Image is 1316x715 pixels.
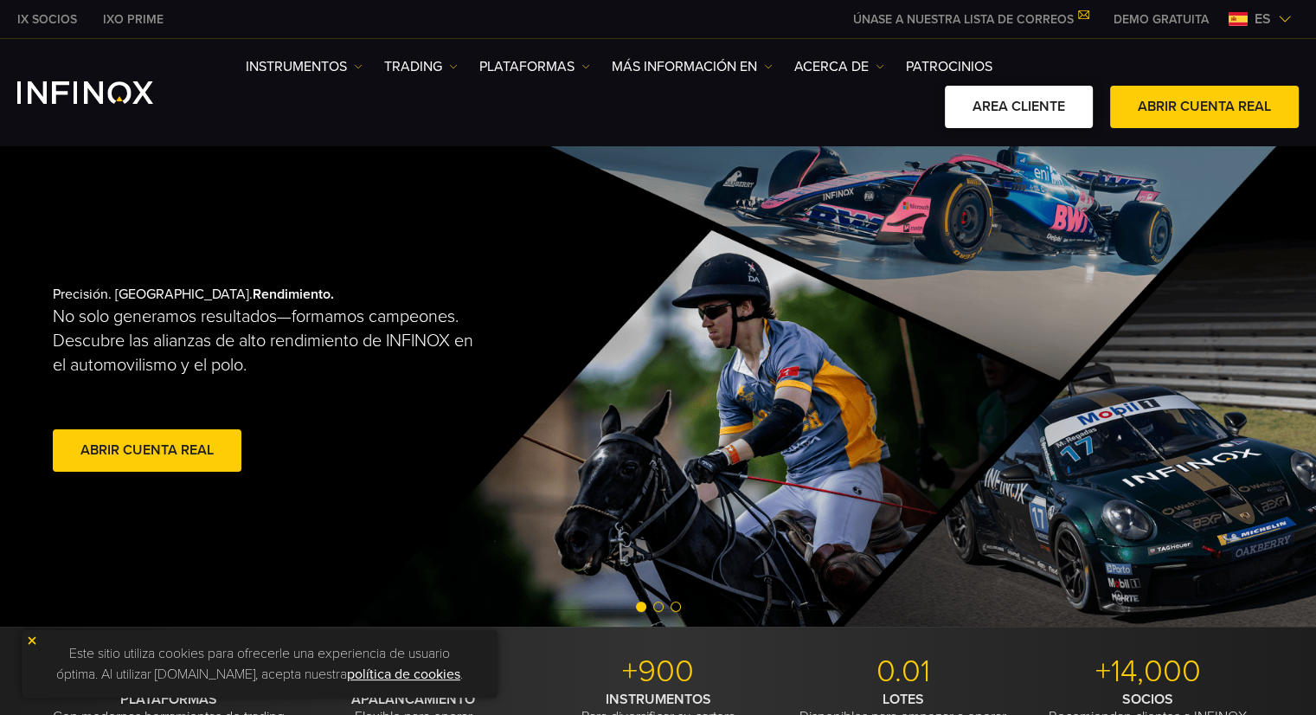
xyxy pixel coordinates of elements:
[30,639,489,689] p: Este sitio utiliza cookies para ofrecerle una experiencia de usuario óptima. Al utilizar [DOMAIN_...
[794,56,884,77] a: ACERCA DE
[1101,10,1222,29] a: INFINOX MENU
[26,634,38,647] img: yellow close icon
[347,666,460,683] a: política de cookies
[17,81,194,104] a: INFINOX Logo
[1032,653,1264,691] p: +14,000
[606,691,711,708] strong: INSTRUMENTOS
[653,602,664,612] span: Go to slide 2
[53,258,598,504] div: Precisión. [GEOGRAPHIC_DATA].
[53,429,241,472] a: Abrir cuenta real
[883,691,924,708] strong: LOTES
[612,56,773,77] a: Más información en
[246,56,363,77] a: Instrumentos
[542,653,774,691] p: +900
[253,286,334,303] strong: Rendimiento.
[636,602,646,612] span: Go to slide 1
[945,86,1093,128] a: AREA CLIENTE
[1110,86,1299,128] a: ABRIR CUENTA REAL
[787,653,1019,691] p: 0.01
[351,691,475,708] strong: APALANCAMIENTO
[840,12,1101,27] a: ÚNASE A NUESTRA LISTA DE CORREOS
[4,10,90,29] a: INFINOX
[53,305,489,377] p: No solo generamos resultados—formamos campeones. Descubre las alianzas de alto rendimiento de INF...
[90,10,177,29] a: INFINOX
[1122,691,1173,708] strong: SOCIOS
[479,56,590,77] a: PLATAFORMAS
[906,56,992,77] a: Patrocinios
[1248,9,1278,29] span: es
[384,56,458,77] a: TRADING
[120,691,217,708] strong: PLATAFORMAS
[671,602,681,612] span: Go to slide 3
